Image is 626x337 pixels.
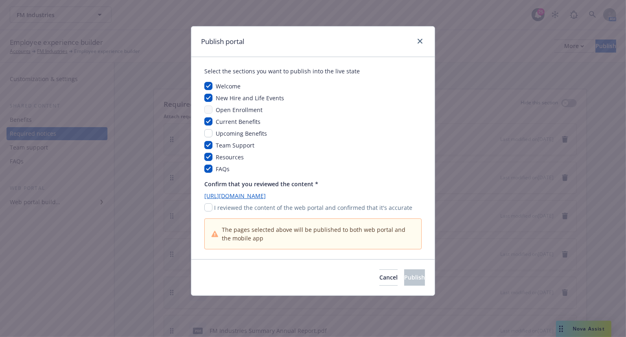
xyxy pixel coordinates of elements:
[404,273,425,281] span: Publish
[216,106,263,114] span: Open Enrollment
[379,269,398,286] button: Cancel
[216,141,254,149] span: Team Support
[222,225,415,242] span: The pages selected above will be published to both web portal and the mobile app
[216,153,244,161] span: Resources
[216,130,267,137] span: Upcoming Benefits
[415,36,425,46] a: close
[379,273,398,281] span: Cancel
[216,118,260,126] span: Current Benefits
[201,36,244,47] h1: Publish portal
[216,165,230,173] span: FAQs
[204,180,422,188] p: Confirm that you reviewed the content *
[204,192,422,200] a: [URL][DOMAIN_NAME]
[204,67,422,75] div: Select the sections you want to publish into the live state
[216,82,241,90] span: Welcome
[404,269,425,286] button: Publish
[214,203,412,212] p: I reviewed the content of the web portal and confirmed that it's accurate
[216,94,284,102] span: New Hire and Life Events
